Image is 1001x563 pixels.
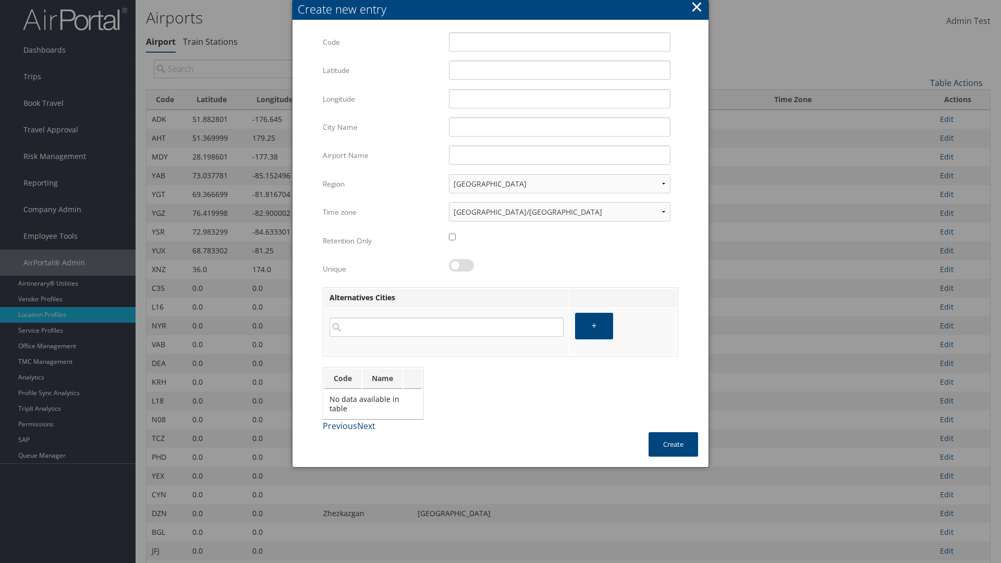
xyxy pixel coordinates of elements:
[323,145,441,165] label: Airport Name
[323,60,441,80] label: Latitude
[324,390,422,418] td: No data available in table
[362,369,402,389] th: Name: activate to sort column ascending
[357,420,375,432] a: Next
[324,369,361,389] th: Code: activate to sort column ascending
[323,231,441,251] label: Retention Only
[298,1,709,17] div: Create new entry
[649,432,698,457] button: Create
[575,313,613,339] button: +
[323,259,441,279] label: Unique
[323,174,441,194] label: Region
[324,289,569,308] th: Alternatives Cities
[404,369,422,389] th: : activate to sort column ascending
[323,420,357,432] a: Previous
[323,89,441,109] label: Longitude
[323,32,441,52] label: Code
[323,202,441,222] label: Time zone
[323,117,441,137] label: City Name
